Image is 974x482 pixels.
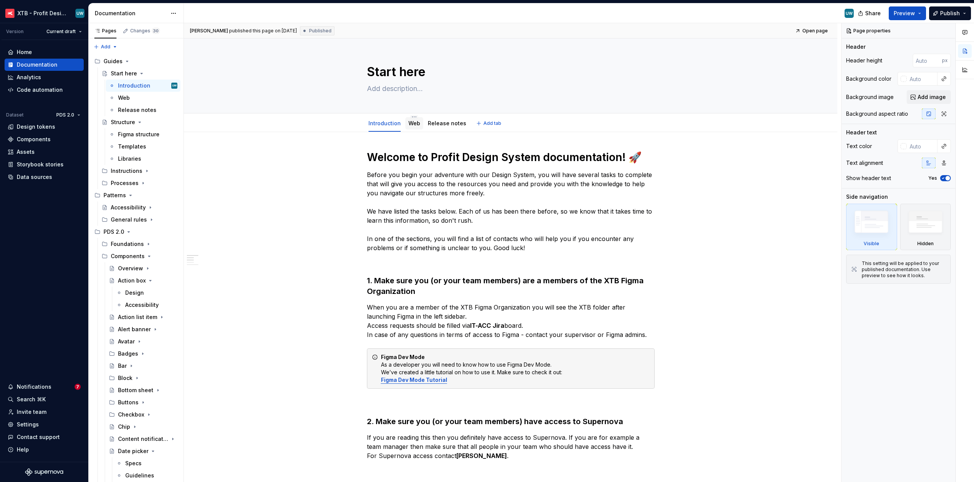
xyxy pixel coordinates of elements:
span: [PERSON_NAME] [190,28,228,34]
div: Header [846,43,866,51]
div: Release notes [425,115,469,131]
a: Content notification [106,433,180,445]
div: Visible [864,241,879,247]
span: Add image [918,93,946,101]
div: Changes [130,28,160,34]
div: Badges [118,350,138,358]
span: 30 [152,28,160,34]
a: Structure [99,116,180,128]
div: Design tokens [17,123,55,131]
div: Action box [118,277,146,284]
a: Settings [5,418,84,431]
div: Web [118,94,130,102]
div: Guidelines [125,472,154,479]
div: Block [106,372,180,384]
div: Bottom sheet [118,386,153,394]
div: Header text [846,129,877,136]
button: Publish [929,6,971,20]
a: Release notes [428,120,466,126]
div: Home [17,48,32,56]
a: Alert banner [106,323,180,335]
div: UW [846,10,853,16]
div: This setting will be applied to your published documentation. Use preview to see how it looks. [862,260,946,279]
a: Web [106,92,180,104]
div: Processes [99,177,180,189]
div: Structure [111,118,135,126]
div: Patterns [104,192,126,199]
span: PDS 2.0 [56,112,74,118]
div: Chip [118,423,130,431]
div: Background aspect ratio [846,110,908,118]
span: Add [101,44,110,50]
input: Auto [907,139,937,153]
button: PDS 2.0 [53,110,84,120]
div: Block [118,374,132,382]
div: Web [405,115,423,131]
a: Figma Dev Mode Tutorial [381,377,447,383]
button: Notifications7 [5,381,84,393]
div: Analytics [17,73,41,81]
textarea: Start here [365,63,653,81]
a: Storybook stories [5,158,84,171]
button: Add image [907,90,951,104]
button: Preview [889,6,926,20]
button: Add tab [474,118,505,129]
a: Bottom sheet [106,384,180,396]
div: Patterns [91,189,180,201]
button: Add [91,41,120,52]
div: Settings [17,421,39,428]
span: 7 [75,384,81,390]
div: Buttons [118,399,139,406]
p: When you are a member of the XTB Figma Organization you will see the XTB folder after launching F... [367,303,655,339]
a: Design [113,287,180,299]
div: Checkbox [106,409,180,421]
a: Components [5,133,84,145]
div: Help [17,446,29,453]
p: If you are reading this then you definitely have access to Supernova. If you are for example a te... [367,433,655,460]
div: Hidden [900,204,951,250]
span: Preview [894,10,915,17]
a: Figma structure [106,128,180,140]
p: Before you begin your adventure with our Design System, you will have several tasks to complete t... [367,170,655,252]
a: Chip [106,421,180,433]
div: Templates [118,143,146,150]
div: Components [111,252,145,260]
div: Specs [125,460,142,467]
div: Release notes [118,106,156,114]
a: Date picker [106,445,180,457]
div: General rules [99,214,180,226]
div: Instructions [99,165,180,177]
a: Libraries [106,153,180,165]
div: Text alignment [846,159,883,167]
input: Auto [907,72,937,86]
a: Code automation [5,84,84,96]
button: Current draft [43,26,85,37]
div: PDS 2.0 [104,228,124,236]
a: Supernova Logo [25,468,63,476]
div: XTB - Profit Design System [18,10,66,17]
div: Notifications [17,383,51,391]
div: UW [77,10,83,16]
h1: Welcome to Profit Design System documentation! 🚀 [367,150,655,164]
h3: 2. Make sure you (or your team members) have access to Supernova [367,416,655,427]
a: Open page [793,26,831,36]
div: Background image [846,93,894,101]
div: Guides [104,57,123,65]
div: Badges [106,348,180,360]
div: Start here [111,70,137,77]
a: Introduction [368,120,401,126]
strong: Figma Dev Mode [381,354,425,360]
div: Figma structure [118,131,159,138]
a: Invite team [5,406,84,418]
label: Yes [928,175,937,181]
a: Action box [106,275,180,287]
a: Overview [106,262,180,275]
a: Guidelines [113,469,180,482]
a: Templates [106,140,180,153]
div: Checkbox [118,411,144,418]
a: Web [408,120,420,126]
div: Hidden [917,241,934,247]
a: Release notes [106,104,180,116]
a: IntroductionUW [106,80,180,92]
div: Text color [846,142,872,150]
